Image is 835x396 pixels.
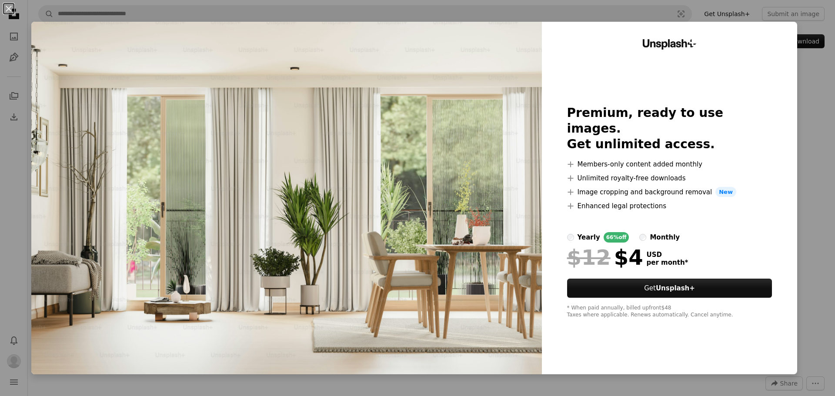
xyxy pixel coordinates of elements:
li: Members-only content added monthly [567,159,772,170]
li: Unlimited royalty-free downloads [567,173,772,183]
span: New [715,187,736,197]
h2: Premium, ready to use images. Get unlimited access. [567,105,772,152]
a: GetUnsplash+ [567,279,772,298]
li: Enhanced legal protections [567,201,772,211]
strong: Unsplash+ [656,284,695,292]
li: Image cropping and background removal [567,187,772,197]
div: 66% off [604,232,629,243]
div: * When paid annually, billed upfront $48 Taxes where applicable. Renews automatically. Cancel any... [567,305,772,319]
div: monthly [650,232,680,243]
div: $4 [567,246,643,269]
div: yearly [578,232,600,243]
input: monthly [639,234,646,241]
input: yearly66%off [567,234,574,241]
span: $12 [567,246,611,269]
span: USD [647,251,688,259]
span: per month * [647,259,688,266]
